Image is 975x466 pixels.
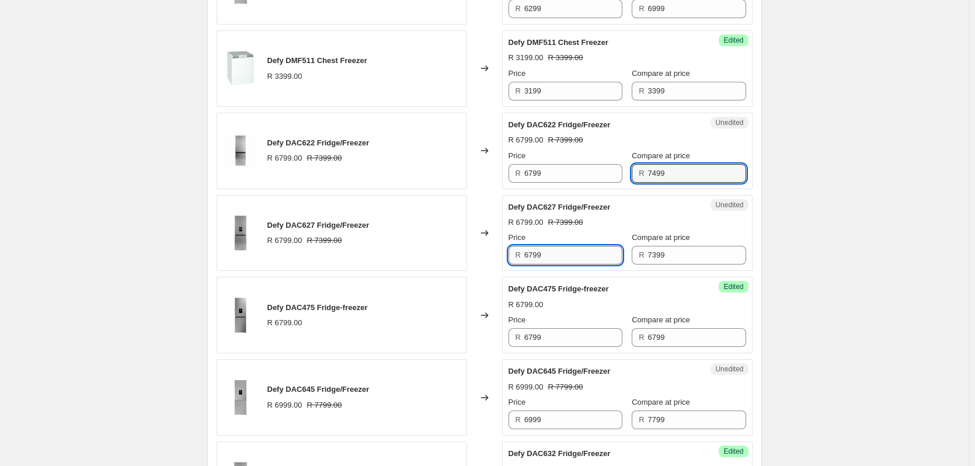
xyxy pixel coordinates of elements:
[723,282,743,291] span: Edited
[548,134,583,146] strike: R 7399.00
[267,221,370,229] span: Defy DAC627 Fridge/Freezer
[548,52,583,64] strike: R 3399.00
[267,317,302,329] div: R 6799.00
[715,118,743,127] span: Unedited
[639,333,644,342] span: R
[548,217,583,228] strike: R 7399.00
[639,86,644,95] span: R
[632,151,690,160] span: Compare at price
[223,133,258,168] img: defy-dac622-fridge-freezer-new-world-menlyn_80x.jpg
[509,299,544,311] div: R 6799.00
[509,367,611,375] span: Defy DAC645 Fridge/Freezer
[307,235,342,246] strike: R 7399.00
[509,315,526,324] span: Price
[516,415,521,424] span: R
[723,447,743,456] span: Edited
[516,86,521,95] span: R
[509,38,608,47] span: Defy DMF511 Chest Freezer
[632,315,690,324] span: Compare at price
[223,215,258,251] img: defy-dac627-fridge-freezer-new-world-menlyn_80x.jpg
[632,233,690,242] span: Compare at price
[509,203,611,211] span: Defy DAC627 Fridge/Freezer
[267,235,302,246] div: R 6799.00
[509,69,526,78] span: Price
[223,298,258,333] img: defy-dac475-fridge-freezer-104047_80x.jpg
[267,71,302,82] div: R 3399.00
[639,169,644,178] span: R
[509,381,544,393] div: R 6999.00
[509,233,526,242] span: Price
[516,251,521,259] span: R
[267,152,302,164] div: R 6799.00
[223,380,258,415] img: defy-dac645-fridge-freezer-785289_80x.jpg
[632,398,690,406] span: Compare at price
[307,152,342,164] strike: R 7399.00
[632,69,690,78] span: Compare at price
[509,398,526,406] span: Price
[307,399,342,411] strike: R 7799.00
[639,251,644,259] span: R
[639,415,644,424] span: R
[509,217,544,228] div: R 6799.00
[516,333,521,342] span: R
[267,303,368,312] span: Defy DAC475 Fridge-freezer
[548,381,583,393] strike: R 7799.00
[267,56,367,65] span: Defy DMF511 Chest Freezer
[509,134,544,146] div: R 6799.00
[509,449,611,458] span: Defy DAC632 Fridge/Freezer
[509,120,611,129] span: Defy DAC622 Fridge/Freezer
[715,200,743,210] span: Unedited
[267,399,302,411] div: R 6999.00
[509,284,609,293] span: Defy DAC475 Fridge-freezer
[715,364,743,374] span: Unedited
[267,385,370,394] span: Defy DAC645 Fridge/Freezer
[639,4,644,13] span: R
[509,151,526,160] span: Price
[509,52,544,64] div: R 3199.00
[223,51,258,86] img: defy-dmf-511-chest-freezer-599765_80x.jpg
[516,169,521,178] span: R
[723,36,743,45] span: Edited
[267,138,370,147] span: Defy DAC622 Fridge/Freezer
[516,4,521,13] span: R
